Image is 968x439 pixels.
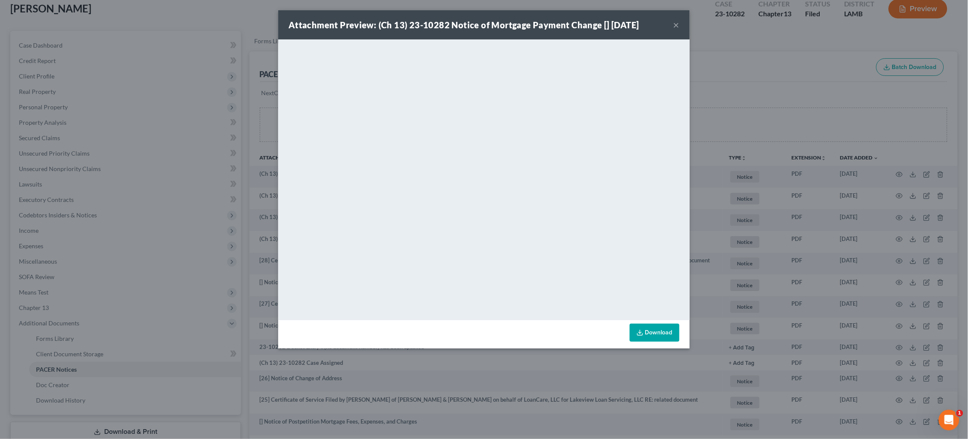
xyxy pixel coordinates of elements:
[673,20,679,30] button: ×
[939,410,959,430] iframe: Intercom live chat
[630,324,679,342] a: Download
[289,20,639,30] strong: Attachment Preview: (Ch 13) 23-10282 Notice of Mortgage Payment Change [] [DATE]
[278,39,690,318] iframe: <object ng-attr-data='[URL][DOMAIN_NAME]' type='application/pdf' width='100%' height='650px'></ob...
[956,410,963,417] span: 1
